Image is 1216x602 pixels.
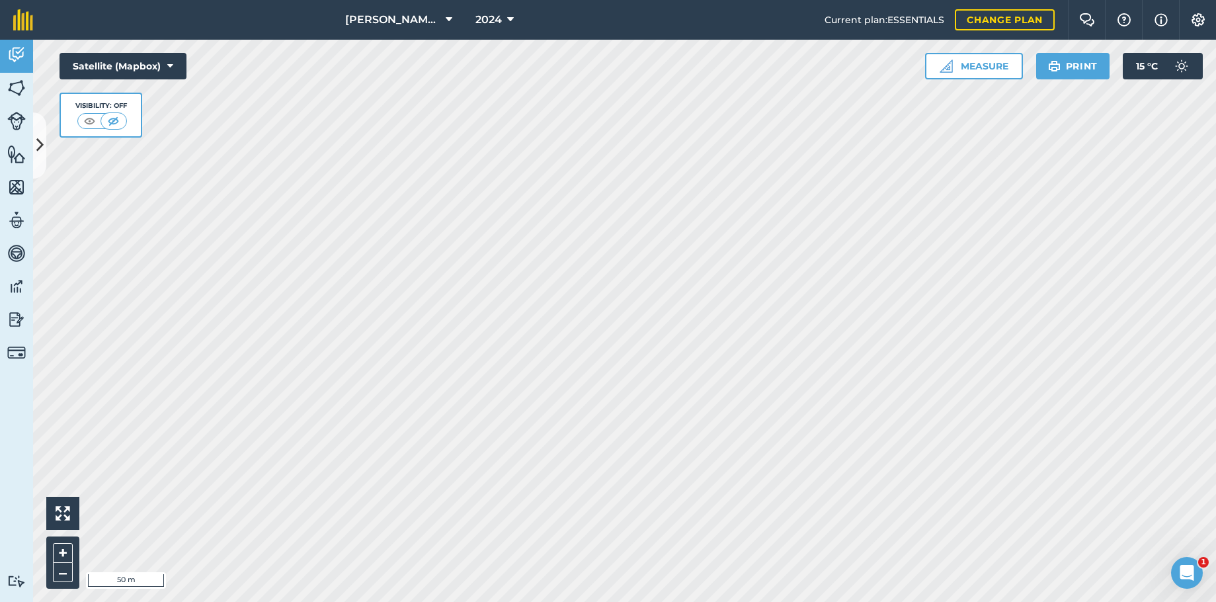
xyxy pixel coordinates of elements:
[1190,13,1206,26] img: A cog icon
[1079,13,1095,26] img: Two speech bubbles overlapping with the left bubble in the forefront
[475,12,502,28] span: 2024
[7,144,26,164] img: svg+xml;base64,PHN2ZyB4bWxucz0iaHR0cDovL3d3dy53My5vcmcvMjAwMC9zdmciIHdpZHRoPSI1NiIgaGVpZ2h0PSI2MC...
[7,112,26,130] img: svg+xml;base64,PD94bWwgdmVyc2lvbj0iMS4wIiBlbmNvZGluZz0idXRmLTgiPz4KPCEtLSBHZW5lcmF0b3I6IEFkb2JlIE...
[1168,53,1195,79] img: svg+xml;base64,PD94bWwgdmVyc2lvbj0iMS4wIiBlbmNvZGluZz0idXRmLTgiPz4KPCEtLSBHZW5lcmF0b3I6IEFkb2JlIE...
[1123,53,1203,79] button: 15 °C
[1136,53,1158,79] span: 15 ° C
[13,9,33,30] img: fieldmargin Logo
[7,210,26,230] img: svg+xml;base64,PD94bWwgdmVyc2lvbj0iMS4wIiBlbmNvZGluZz0idXRmLTgiPz4KPCEtLSBHZW5lcmF0b3I6IEFkb2JlIE...
[825,13,944,27] span: Current plan : ESSENTIALS
[940,60,953,73] img: Ruler icon
[7,343,26,362] img: svg+xml;base64,PD94bWwgdmVyc2lvbj0iMS4wIiBlbmNvZGluZz0idXRmLTgiPz4KPCEtLSBHZW5lcmF0b3I6IEFkb2JlIE...
[7,243,26,263] img: svg+xml;base64,PD94bWwgdmVyc2lvbj0iMS4wIiBlbmNvZGluZz0idXRmLTgiPz4KPCEtLSBHZW5lcmF0b3I6IEFkb2JlIE...
[60,53,186,79] button: Satellite (Mapbox)
[1198,557,1209,568] span: 1
[7,78,26,98] img: svg+xml;base64,PHN2ZyB4bWxucz0iaHR0cDovL3d3dy53My5vcmcvMjAwMC9zdmciIHdpZHRoPSI1NiIgaGVpZ2h0PSI2MC...
[1116,13,1132,26] img: A question mark icon
[105,114,122,128] img: svg+xml;base64,PHN2ZyB4bWxucz0iaHR0cDovL3d3dy53My5vcmcvMjAwMC9zdmciIHdpZHRoPSI1MCIgaGVpZ2h0PSI0MC...
[7,575,26,587] img: svg+xml;base64,PD94bWwgdmVyc2lvbj0iMS4wIiBlbmNvZGluZz0idXRmLTgiPz4KPCEtLSBHZW5lcmF0b3I6IEFkb2JlIE...
[1036,53,1110,79] button: Print
[1048,58,1061,74] img: svg+xml;base64,PHN2ZyB4bWxucz0iaHR0cDovL3d3dy53My5vcmcvMjAwMC9zdmciIHdpZHRoPSIxOSIgaGVpZ2h0PSIyNC...
[53,563,73,582] button: –
[56,506,70,521] img: Four arrows, one pointing top left, one top right, one bottom right and the last bottom left
[7,177,26,197] img: svg+xml;base64,PHN2ZyB4bWxucz0iaHR0cDovL3d3dy53My5vcmcvMjAwMC9zdmciIHdpZHRoPSI1NiIgaGVpZ2h0PSI2MC...
[7,310,26,329] img: svg+xml;base64,PD94bWwgdmVyc2lvbj0iMS4wIiBlbmNvZGluZz0idXRmLTgiPz4KPCEtLSBHZW5lcmF0b3I6IEFkb2JlIE...
[53,543,73,563] button: +
[7,45,26,65] img: svg+xml;base64,PD94bWwgdmVyc2lvbj0iMS4wIiBlbmNvZGluZz0idXRmLTgiPz4KPCEtLSBHZW5lcmF0b3I6IEFkb2JlIE...
[345,12,440,28] span: [PERSON_NAME] Farms
[955,9,1055,30] a: Change plan
[75,101,127,111] div: Visibility: Off
[81,114,98,128] img: svg+xml;base64,PHN2ZyB4bWxucz0iaHR0cDovL3d3dy53My5vcmcvMjAwMC9zdmciIHdpZHRoPSI1MCIgaGVpZ2h0PSI0MC...
[925,53,1023,79] button: Measure
[7,277,26,296] img: svg+xml;base64,PD94bWwgdmVyc2lvbj0iMS4wIiBlbmNvZGluZz0idXRmLTgiPz4KPCEtLSBHZW5lcmF0b3I6IEFkb2JlIE...
[1171,557,1203,589] iframe: Intercom live chat
[1155,12,1168,28] img: svg+xml;base64,PHN2ZyB4bWxucz0iaHR0cDovL3d3dy53My5vcmcvMjAwMC9zdmciIHdpZHRoPSIxNyIgaGVpZ2h0PSIxNy...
